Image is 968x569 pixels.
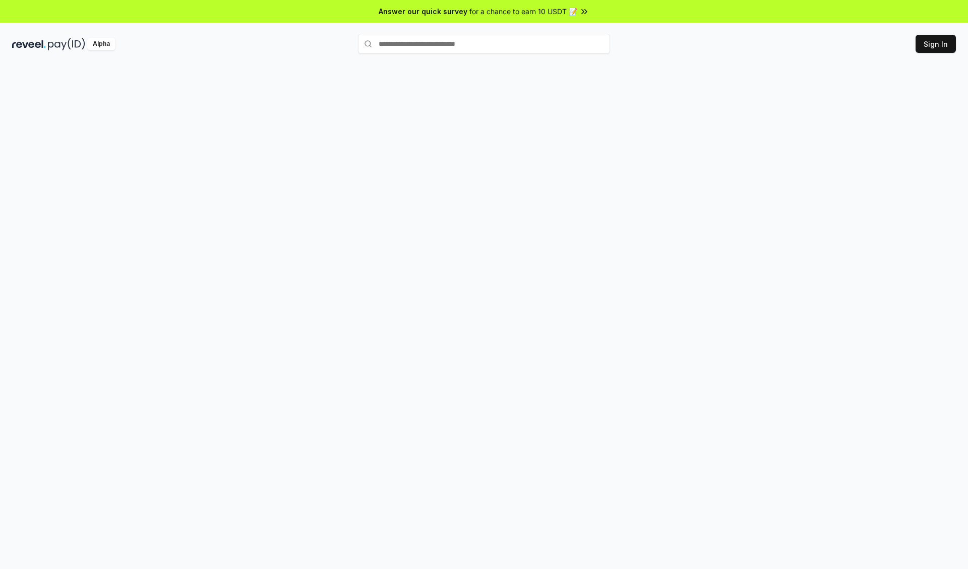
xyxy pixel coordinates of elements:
div: Alpha [87,38,115,50]
span: Answer our quick survey [379,6,467,17]
img: reveel_dark [12,38,46,50]
span: for a chance to earn 10 USDT 📝 [469,6,577,17]
button: Sign In [916,35,956,53]
img: pay_id [48,38,85,50]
